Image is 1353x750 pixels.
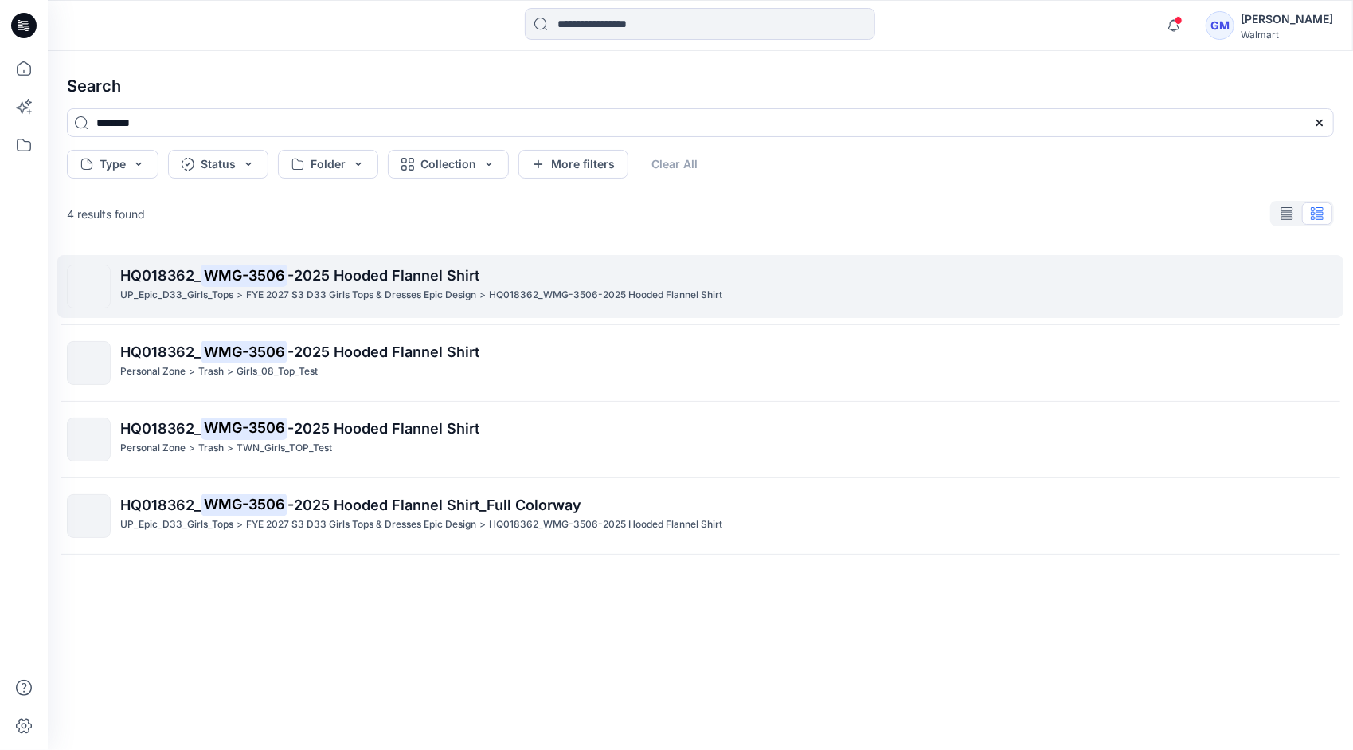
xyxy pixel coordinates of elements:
[227,440,233,457] p: >
[57,408,1343,471] a: HQ018362_WMG-3506-2025 Hooded Flannel ShirtPersonal Zone>Trash>TWN_Girls_TOP_Test
[67,206,145,222] p: 4 results found
[120,497,201,513] span: HQ018362_
[227,363,233,380] p: >
[479,287,486,304] p: >
[120,516,233,533] p: UP_Epic_D33_Girls_Tops
[201,264,287,286] mark: WMG-3506
[278,150,378,179] button: Folder
[246,287,476,304] p: FYE 2027 S3 D33 Girls Tops & Dresses Epic Design
[168,150,268,179] button: Status
[1241,10,1333,29] div: [PERSON_NAME]
[287,267,479,284] span: -2025 Hooded Flannel Shirt
[287,497,581,513] span: -2025 Hooded Flannel Shirt_Full Colorway
[237,363,318,380] p: Girls_08_Top_Test
[1241,29,1333,41] div: Walmart
[518,150,628,179] button: More filters
[388,150,509,179] button: Collection
[489,516,722,533] p: HQ018362_WMG-3506-2025 Hooded Flannel Shirt
[287,344,479,360] span: -2025 Hooded Flannel Shirt
[198,440,224,457] p: Trash
[120,363,186,380] p: Personal Zone
[57,485,1343,548] a: HQ018362_WMG-3506-2025 Hooded Flannel Shirt_Full ColorwayUP_Epic_D33_Girls_Tops>FYE 2027 S3 D33 G...
[479,516,486,533] p: >
[237,287,243,304] p: >
[120,287,233,304] p: UP_Epic_D33_Girls_Tops
[246,516,476,533] p: FYE 2027 S3 D33 Girls Tops & Dresses Epic Design
[67,150,158,179] button: Type
[120,344,201,360] span: HQ018362_
[57,255,1343,318] a: HQ018362_WMG-3506-2025 Hooded Flannel ShirtUP_Epic_D33_Girls_Tops>FYE 2027 S3 D33 Girls Tops & Dr...
[120,440,186,457] p: Personal Zone
[237,440,332,457] p: TWN_Girls_TOP_Test
[287,420,479,437] span: -2025 Hooded Flannel Shirt
[237,516,243,533] p: >
[189,440,195,457] p: >
[201,493,287,516] mark: WMG-3506
[201,417,287,439] mark: WMG-3506
[57,332,1343,395] a: HQ018362_WMG-3506-2025 Hooded Flannel ShirtPersonal Zone>Trash>Girls_08_Top_Test
[201,340,287,363] mark: WMG-3506
[189,363,195,380] p: >
[1206,11,1234,40] div: GM
[198,363,224,380] p: Trash
[120,420,201,437] span: HQ018362_
[120,267,201,284] span: HQ018362_
[54,64,1347,108] h4: Search
[489,287,722,304] p: HQ018362_WMG-3506-2025 Hooded Flannel Shirt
